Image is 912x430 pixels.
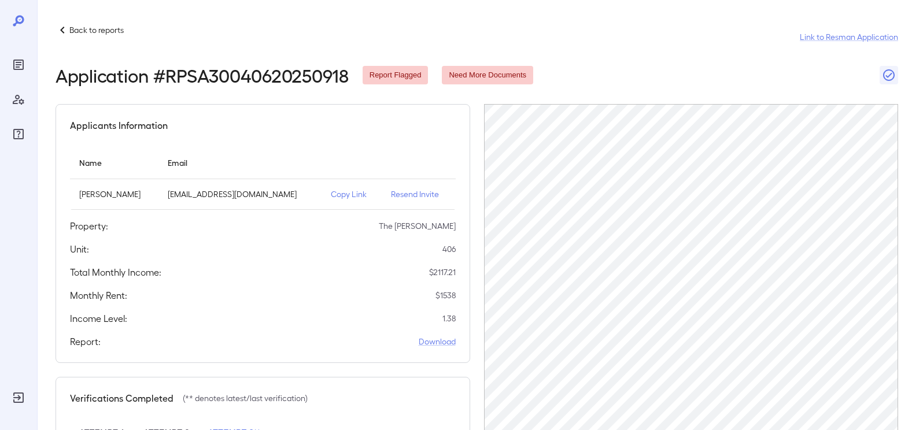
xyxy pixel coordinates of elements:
button: Close Report [880,66,898,84]
p: (** denotes latest/last verification) [183,392,308,404]
h2: Application # RPSA30040620250918 [56,65,349,86]
p: 406 [442,243,456,255]
h5: Income Level: [70,312,127,325]
p: 1.38 [442,313,456,324]
p: Copy Link [331,188,372,200]
h5: Unit: [70,242,89,256]
th: Email [158,146,322,179]
h5: Verifications Completed [70,391,173,405]
h5: Property: [70,219,108,233]
h5: Monthly Rent: [70,288,127,302]
p: $ 1538 [435,290,456,301]
p: $ 2117.21 [429,266,456,278]
h5: Total Monthly Income: [70,265,161,279]
p: [PERSON_NAME] [79,188,149,200]
h5: Report: [70,335,101,349]
p: Back to reports [69,24,124,36]
th: Name [70,146,158,179]
div: FAQ [9,125,28,143]
a: Link to Resman Application [800,31,898,43]
div: Log Out [9,388,28,407]
div: Reports [9,55,28,74]
span: Report Flagged [363,70,429,81]
div: Manage Users [9,90,28,109]
table: simple table [70,146,456,210]
h5: Applicants Information [70,118,168,132]
p: Resend Invite [391,188,446,200]
a: Download [419,336,456,347]
p: [EMAIL_ADDRESS][DOMAIN_NAME] [168,188,312,200]
span: Need More Documents [442,70,533,81]
p: The [PERSON_NAME] [379,220,456,232]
